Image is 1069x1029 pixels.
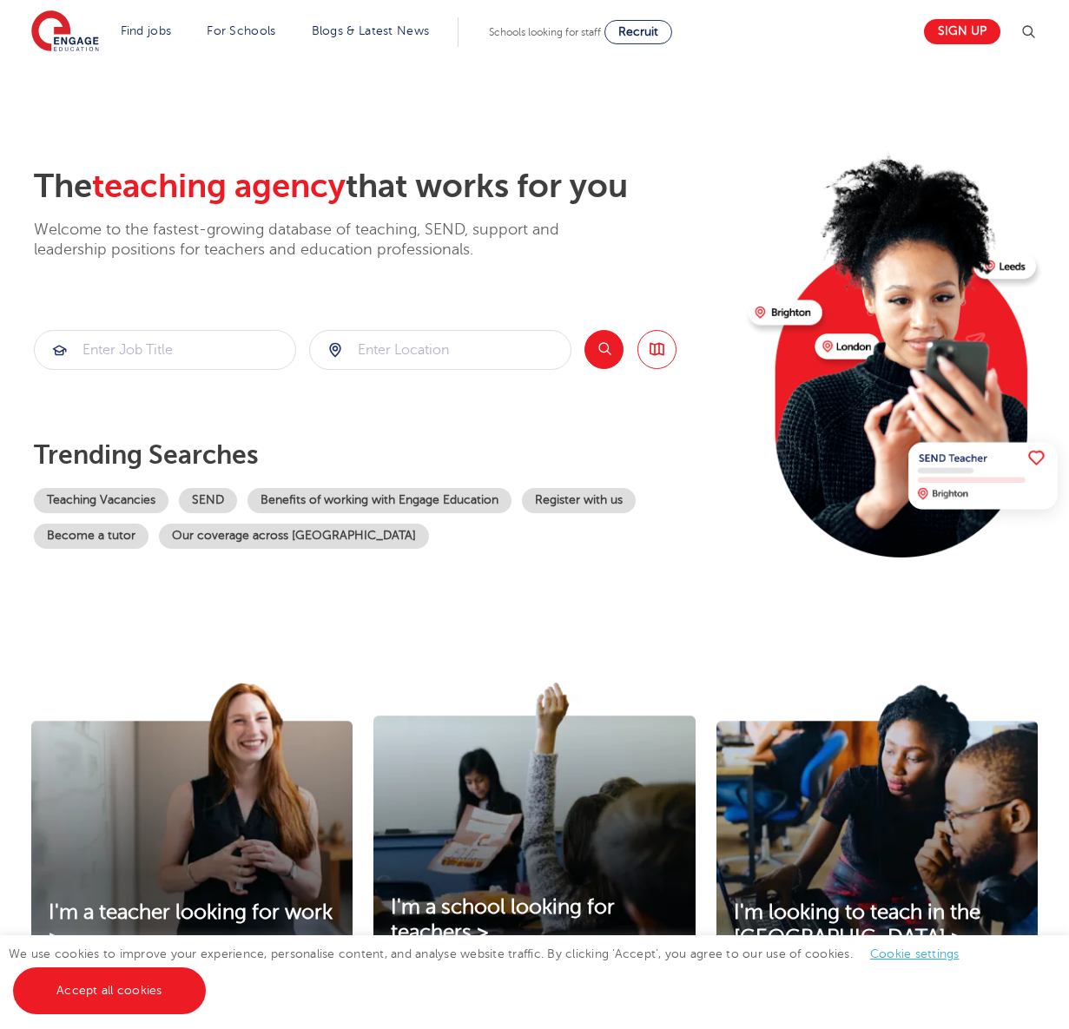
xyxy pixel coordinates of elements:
[34,330,296,370] div: Submit
[34,524,148,549] a: Become a tutor
[121,24,172,37] a: Find jobs
[716,683,1038,973] img: I'm looking to teach in the UK
[34,167,735,207] h2: The that works for you
[13,967,206,1014] a: Accept all cookies
[489,26,601,38] span: Schools looking for staff
[870,947,960,960] a: Cookie settings
[522,488,636,513] a: Register with us
[310,331,571,369] input: Submit
[247,488,511,513] a: Benefits of working with Engage Education
[373,895,695,946] a: I'm a school looking for teachers >
[31,10,99,54] img: Engage Education
[9,947,977,997] span: We use cookies to improve your experience, personalise content, and analyse website traffic. By c...
[373,683,695,967] img: I'm a school looking for teachers
[312,24,430,37] a: Blogs & Latest News
[34,488,168,513] a: Teaching Vacancies
[309,330,571,370] div: Submit
[34,220,607,261] p: Welcome to the fastest-growing database of teaching, SEND, support and leadership positions for t...
[179,488,237,513] a: SEND
[207,24,275,37] a: For Schools
[34,439,735,471] p: Trending searches
[391,895,615,944] span: I'm a school looking for teachers >
[31,683,353,973] img: I'm a teacher looking for work
[159,524,429,549] a: Our coverage across [GEOGRAPHIC_DATA]
[35,331,295,369] input: Submit
[716,900,1038,951] a: I'm looking to teach in the [GEOGRAPHIC_DATA] >
[924,19,1000,44] a: Sign up
[49,900,333,949] span: I'm a teacher looking for work >
[618,25,658,38] span: Recruit
[92,168,346,205] span: teaching agency
[584,330,624,369] button: Search
[31,900,353,951] a: I'm a teacher looking for work >
[604,20,672,44] a: Recruit
[734,900,980,949] span: I'm looking to teach in the [GEOGRAPHIC_DATA] >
